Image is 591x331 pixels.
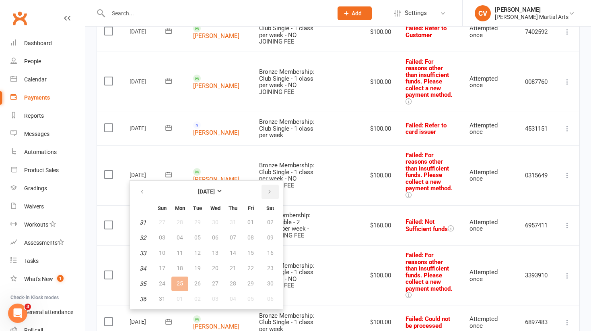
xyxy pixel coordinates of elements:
span: Failed [406,122,447,136]
td: 3393910 [518,245,555,306]
small: Thursday [229,205,237,211]
div: [PERSON_NAME] Martial Arts [495,13,568,21]
span: : Refer to card issuer [406,122,447,136]
div: Calendar [24,76,47,83]
span: : Not Sufficient funds [406,218,448,233]
span: Bronze Membership: Club Single - 1 class per week - NO JOINING FEE [259,18,314,46]
small: Tuesday [193,205,202,211]
div: Assessments [24,239,64,246]
span: Bronze Membership: Club Single - 1 class per week [259,118,314,139]
td: $100.00 [363,12,398,52]
a: Calendar [10,71,85,89]
span: Failed [406,25,447,39]
td: $100.00 [363,112,398,145]
small: Saturday [266,205,274,211]
a: Reports [10,107,85,125]
a: [PERSON_NAME] [193,82,239,90]
span: Bronze Membership: Club Single - 1 class per week - NO JOINING FEE [259,262,314,289]
small: Wednesday [210,205,220,211]
div: Tasks [24,258,39,264]
small: Sunday [158,205,167,211]
a: Messages [10,125,85,143]
small: Monday [175,205,185,211]
a: General attendance kiosk mode [10,303,85,321]
td: $160.00 [363,205,398,245]
div: Automations [24,149,57,155]
div: Messages [24,131,49,137]
span: Failed [406,218,448,233]
div: [DATE] [130,122,167,134]
td: $100.00 [363,145,398,206]
span: Failed [406,315,450,329]
span: Failed [406,58,452,99]
span: Attempted once [470,75,498,89]
span: Attempted once [470,315,498,329]
span: : Refer to Customer [406,25,447,39]
div: Workouts [24,221,48,228]
em: 33 [140,250,146,257]
div: [PERSON_NAME] [495,6,568,13]
span: : For reasons other than insufficient funds. Please collect a new payment method. [406,252,452,292]
div: Gradings [24,185,47,192]
button: Add [338,6,372,20]
td: $100.00 [363,245,398,306]
div: Product Sales [24,167,59,173]
div: What's New [24,276,53,282]
div: CV [475,5,491,21]
a: Waivers [10,198,85,216]
span: : For reasons other than insufficient funds. Please collect a new payment method. [406,152,452,192]
span: Silver Membership: Club Double - 2 classes per week - NO JOINING FEE [259,212,311,239]
td: $100.00 [363,52,398,112]
em: 35 [140,280,146,287]
span: Bronze Membership: Club Single - 1 class per week - NO JOINING FEE [259,68,314,96]
div: Payments [24,94,50,101]
a: Clubworx [10,8,30,28]
a: [PERSON_NAME] [193,32,239,40]
a: Gradings [10,179,85,198]
a: Automations [10,143,85,161]
a: [PERSON_NAME] [193,323,239,330]
a: Tasks [10,252,85,270]
em: 34 [140,265,146,272]
span: Attempted once [470,219,498,233]
span: Attempted once [470,25,498,39]
a: What's New1 [10,270,85,288]
td: 6957411 [518,205,555,245]
a: Workouts [10,216,85,234]
a: People [10,52,85,71]
input: Search... [106,8,327,19]
div: Dashboard [24,40,52,46]
span: 3 [25,304,31,310]
div: [DATE] [130,315,167,328]
span: 1 [57,275,64,282]
span: Settings [405,4,427,22]
a: [PERSON_NAME] [193,129,239,136]
span: Add [352,10,362,17]
a: Dashboard [10,34,85,52]
em: 32 [140,234,146,241]
span: Bronze Membership: Club Single - 1 class per week - NO JOINING FEE [259,162,314,189]
a: Product Sales [10,161,85,179]
span: Failed [406,252,452,292]
span: Attempted once [470,122,498,136]
a: Assessments [10,234,85,252]
span: Attempted once [470,169,498,183]
td: 7402592 [518,12,555,52]
em: 31 [140,219,146,226]
div: General attendance [24,309,73,315]
small: Friday [248,205,254,211]
span: : Could not be processed [406,315,450,329]
div: People [24,58,41,65]
div: Waivers [24,203,44,210]
a: [PERSON_NAME] [193,176,239,183]
span: Attempted once [470,269,498,283]
td: 0087760 [518,52,555,112]
div: [DATE] [130,169,167,181]
span: Failed [406,152,452,192]
div: [DATE] [130,25,167,37]
span: : For reasons other than insufficient funds. Please collect a new payment method. [406,58,452,99]
em: 36 [140,296,146,303]
iframe: Intercom live chat [8,304,27,323]
td: 4531151 [518,112,555,145]
div: [DATE] [130,75,167,87]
